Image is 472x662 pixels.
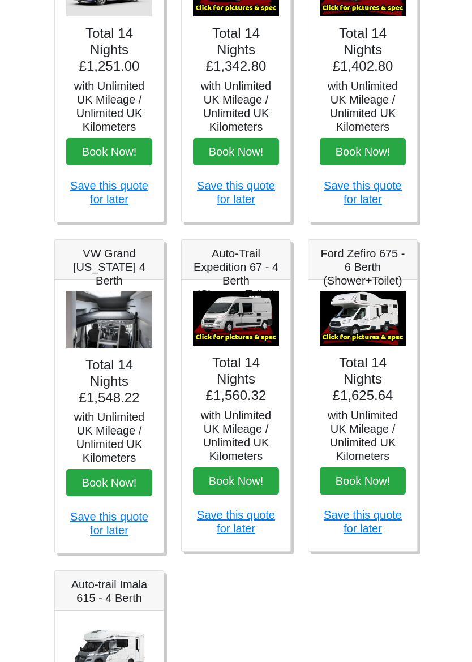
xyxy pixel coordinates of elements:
button: Book Now! [193,468,279,495]
h5: with Unlimited UK Mileage / Unlimited UK Kilometers [320,80,406,134]
button: Book Now! [320,139,406,166]
h4: Total 14 Nights £1,251.00 [66,26,152,75]
a: Save this quote for later [70,180,148,206]
button: Book Now! [193,139,279,166]
a: Save this quote for later [324,509,402,535]
h4: Total 14 Nights £1,342.80 [193,26,279,75]
a: Save this quote for later [197,180,275,206]
h5: VW Grand [US_STATE] 4 Berth [66,247,152,288]
button: Book Now! [320,468,406,495]
h5: Ford Zefiro 675 - 6 Berth (Shower+Toilet) [320,247,406,288]
h5: Auto-Trail Expedition 67 - 4 Berth (Shower+Toilet) [193,247,279,302]
h5: with Unlimited UK Mileage / Unlimited UK Kilometers [193,409,279,463]
img: VW Grand California 4 Berth [66,291,152,349]
button: Book Now! [66,470,152,497]
h5: with Unlimited UK Mileage / Unlimited UK Kilometers [193,80,279,134]
img: Auto-Trail Expedition 67 - 4 Berth (Shower+Toilet) [193,291,279,347]
a: Save this quote for later [324,180,402,206]
h5: with Unlimited UK Mileage / Unlimited UK Kilometers [320,409,406,463]
a: Save this quote for later [70,511,148,537]
h4: Total 14 Nights £1,402.80 [320,26,406,75]
img: Ford Zefiro 675 - 6 Berth (Shower+Toilet) [320,291,406,347]
h4: Total 14 Nights £1,560.32 [193,355,279,404]
h5: with Unlimited UK Mileage / Unlimited UK Kilometers [66,80,152,134]
a: Save this quote for later [197,509,275,535]
h4: Total 14 Nights £1,625.64 [320,355,406,404]
h4: Total 14 Nights £1,548.22 [66,358,152,406]
h5: Auto-trail Imala 615 - 4 Berth [66,578,152,605]
h5: with Unlimited UK Mileage / Unlimited UK Kilometers [66,411,152,465]
button: Book Now! [66,139,152,166]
